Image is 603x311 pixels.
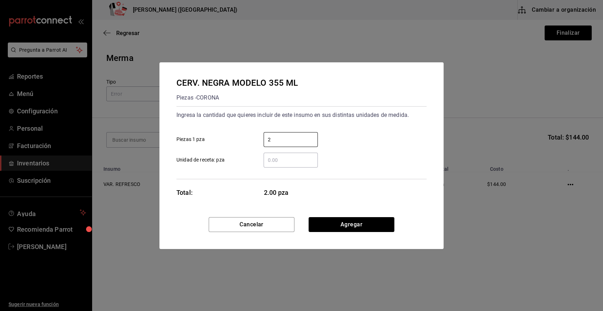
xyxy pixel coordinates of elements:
span: Unidad de receta: pza [176,156,225,164]
button: Cancelar [209,217,294,232]
div: Ingresa la cantidad que quieres incluir de este insumo en sus distintas unidades de medida. [176,109,427,121]
div: Total: [176,188,193,197]
span: Piezas 1 pza [176,136,205,143]
input: Unidad de receta: pza [264,156,318,164]
div: Piezas - CORONA [176,92,298,103]
div: CERV. NEGRA MODELO 355 ML [176,77,298,89]
span: 2.00 pza [264,188,318,197]
button: Agregar [309,217,394,232]
input: Piezas 1 pza [264,135,318,144]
